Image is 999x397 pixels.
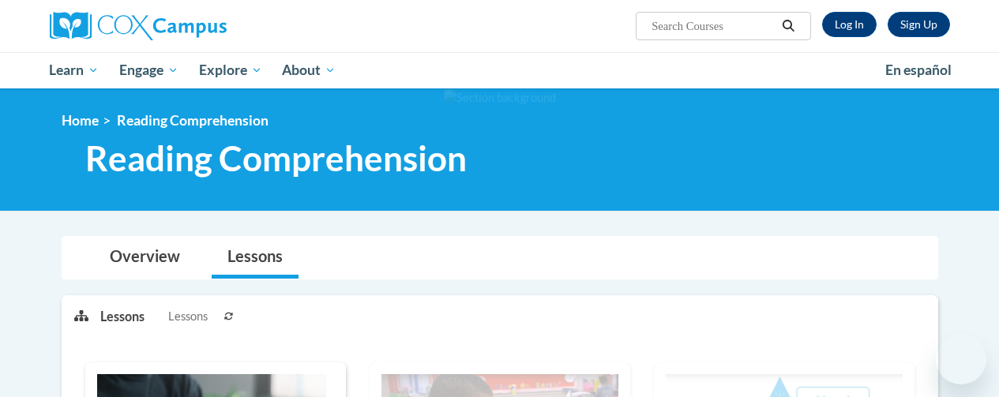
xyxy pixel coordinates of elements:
[650,17,776,36] input: Search Courses
[885,62,952,78] span: En español
[39,52,110,88] a: Learn
[168,308,208,325] span: Lessons
[875,54,962,87] a: En español
[100,308,145,325] p: Lessons
[822,12,877,37] a: Log In
[199,61,262,80] span: Explore
[50,12,334,40] a: Cox Campus
[444,89,556,107] img: Section background
[936,334,986,384] iframe: Button to launch messaging window
[119,61,178,80] span: Engage
[282,61,336,80] span: About
[38,52,962,88] div: Main menu
[85,137,467,179] span: Reading Comprehension
[888,12,950,37] a: Register
[62,112,99,129] a: Home
[272,52,346,88] a: About
[117,112,269,129] span: Reading Comprehension
[212,237,299,279] a: Lessons
[50,12,227,40] img: Cox Campus
[189,52,272,88] a: Explore
[109,52,189,88] a: Engage
[94,237,196,279] a: Overview
[49,61,99,80] span: Learn
[776,17,800,36] button: Search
